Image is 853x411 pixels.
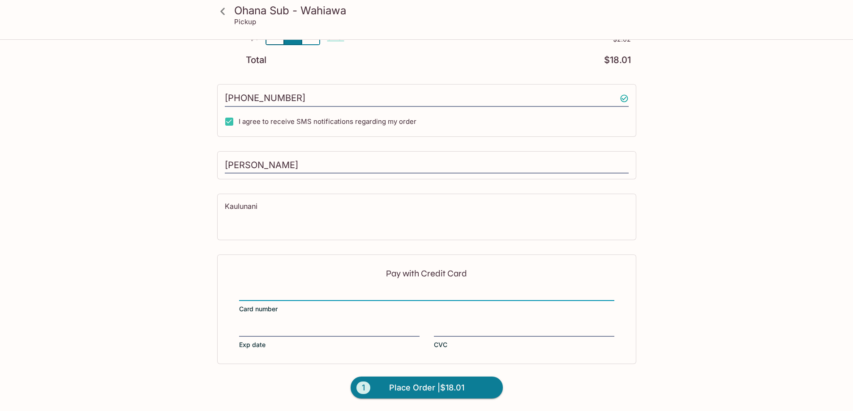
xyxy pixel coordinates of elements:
[389,381,464,395] span: Place Order | $18.01
[356,381,370,394] span: 1
[434,340,447,349] span: CVC
[239,269,614,278] p: Pay with Credit Card
[351,377,503,399] button: 1Place Order |$18.01
[434,325,614,335] iframe: Secure CVC input frame
[239,117,416,126] span: I agree to receive SMS notifications regarding my order
[239,340,266,349] span: Exp date
[239,305,278,314] span: Card number
[239,325,420,335] iframe: Secure expiration date input frame
[234,17,256,26] p: Pickup
[239,289,614,299] iframe: Secure card number input frame
[234,4,634,17] h3: Ohana Sub - Wahiawa
[225,90,629,107] input: Enter phone number
[225,201,629,232] textarea: Kaulunani
[246,56,266,64] p: Total
[604,56,631,64] p: $18.01
[225,157,629,174] input: Enter first and last name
